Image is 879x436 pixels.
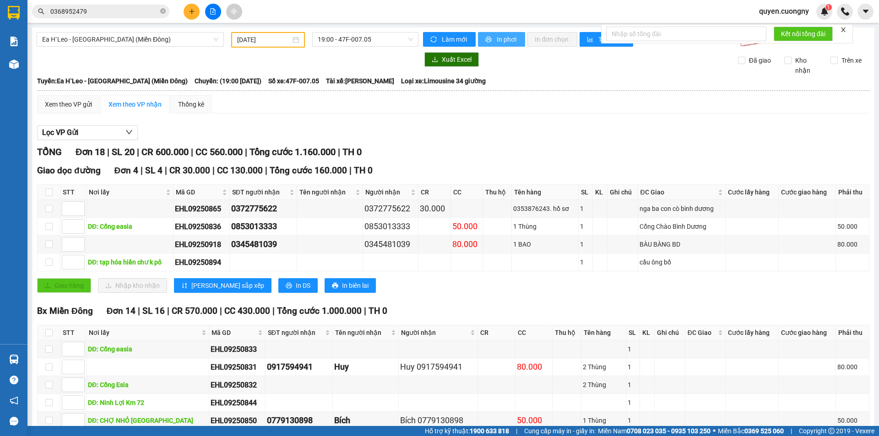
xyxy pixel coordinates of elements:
div: Tên hàng: 2 thùng + 1 túm ( : 3 ) [8,66,142,89]
th: STT [60,325,87,340]
div: 0345481039 [364,238,417,251]
img: warehouse-icon [9,355,19,364]
button: bar-chartThống kê [580,32,633,47]
span: Tổng cước 160.000 [270,165,347,176]
span: TH 0 [342,146,362,157]
span: Kho nhận [792,55,824,75]
span: aim [231,8,237,15]
span: | [165,165,167,176]
td: 0345481039 [230,236,297,253]
span: Loại xe: Limousine 34 giường [401,76,486,86]
th: Thu hộ [553,325,581,340]
span: close-circle [160,7,166,16]
td: 0779130898 [266,412,333,430]
div: 0372775622 [231,202,295,215]
span: SL 4 [145,165,163,176]
td: EHL09250850 [209,412,265,430]
span: file-add [210,8,216,15]
span: plus [189,8,195,15]
div: 1 [580,204,591,214]
span: | [212,165,215,176]
div: 1 [580,221,591,231]
div: 0703255467 [78,30,142,43]
td: EHL09250832 [209,376,265,394]
span: close [840,27,846,33]
span: quyen.cuongny [752,5,816,17]
div: 1 Thùng [583,415,624,425]
span: Hỗ trợ kỹ thuật: [425,426,509,436]
div: 0853013333 [231,220,295,233]
div: 130.000 [77,48,143,61]
button: Kết nối tổng đài [774,27,833,41]
div: EHL09250865 [175,203,228,215]
td: Huy [333,358,399,376]
span: In biên lai [342,280,369,291]
span: Chuyến: (19:00 [DATE]) [195,76,261,86]
span: 1 [827,4,830,11]
span: TH 0 [354,165,373,176]
span: Đơn 14 [107,306,136,316]
input: Tìm tên, số ĐT hoặc mã đơn [50,6,158,16]
div: cầu ông bố [640,257,724,267]
span: | [220,306,222,316]
th: CC [515,325,553,340]
span: TỔNG [37,146,62,157]
span: Đơn 4 [114,165,139,176]
span: Tổng cước 1.160.000 [250,146,336,157]
td: 0917594941 [266,358,333,376]
span: CC 430.000 [224,306,270,316]
div: 2 Thùng [583,380,624,390]
div: Cổng Chào Bình Dương [640,221,724,231]
div: Ea H`leo [8,8,72,19]
th: Ghi chú [608,185,638,200]
div: 1 [628,415,639,425]
span: SĐT người nhận [268,328,323,338]
span: Tổng cước 1.000.000 [277,306,362,316]
span: Người nhận [401,328,468,338]
div: 80.000 [452,238,481,251]
span: | [349,165,352,176]
button: sort-ascending[PERSON_NAME] sắp xếp [174,278,271,293]
div: Bx Miền Đông [78,8,142,30]
span: message [10,417,18,425]
div: DĐ: Cổng Esia [88,380,207,390]
td: EHL09250844 [209,394,265,412]
div: Xem theo VP gửi [45,99,92,109]
div: EHL09250832 [211,379,263,391]
div: DĐ: CHỢ NHỎ [GEOGRAPHIC_DATA] [88,415,207,425]
th: Tên hàng [581,325,626,340]
strong: 0369 525 060 [744,427,784,435]
div: 2 Thùng [583,362,624,372]
div: 0372775622 [364,202,417,215]
div: Xem theo VP nhận [109,99,162,109]
span: caret-down [862,7,870,16]
td: EHL09250833 [209,340,265,358]
span: CR 600.000 [141,146,189,157]
span: Lọc VP Gửi [42,127,78,138]
div: DĐ: Cổng easia [88,344,207,354]
div: 1 BAO [513,239,577,249]
div: 1 [628,362,639,372]
span: Số xe: 47F-007.05 [268,76,319,86]
span: In phơi [497,34,518,44]
button: Lọc VP Gửi [37,125,138,140]
span: Giao dọc đường [37,165,101,176]
th: STT [60,185,87,200]
span: printer [286,282,292,290]
img: logo-vxr [8,6,20,20]
span: | [791,426,792,436]
div: 1 [628,380,639,390]
div: EHL09250831 [211,361,263,373]
span: Kết nối tổng đài [781,29,825,39]
span: Đơn 18 [76,146,105,157]
td: Bích [333,412,399,430]
span: Miền Nam [598,426,711,436]
span: CC 560.000 [195,146,243,157]
span: Nơi lấy [89,328,200,338]
th: KL [593,185,608,200]
div: 0853013333 [364,220,417,233]
button: printerIn phơi [478,32,525,47]
th: SL [579,185,593,200]
button: aim [226,4,242,20]
td: 0853013333 [230,218,297,236]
